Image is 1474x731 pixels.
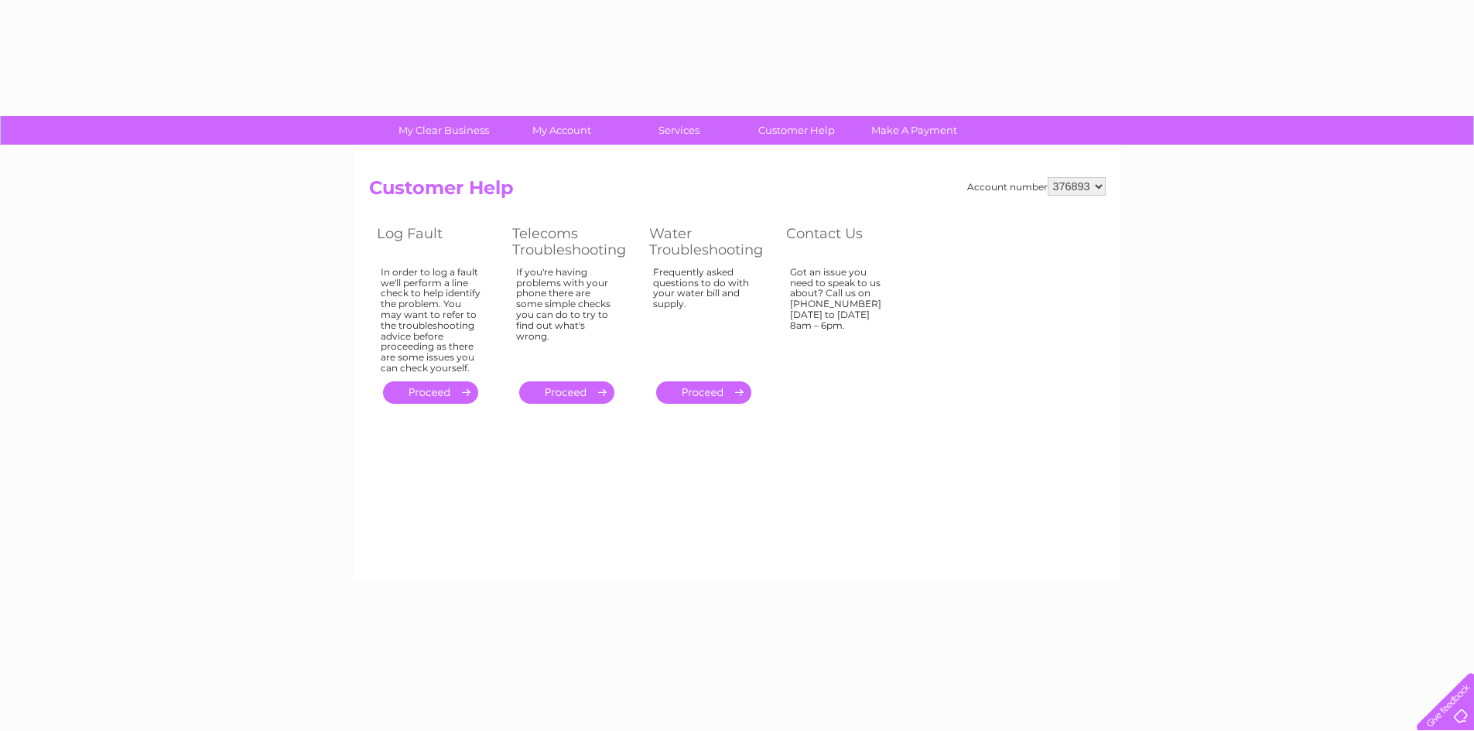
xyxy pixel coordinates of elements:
[850,116,978,145] a: Make A Payment
[733,116,860,145] a: Customer Help
[498,116,625,145] a: My Account
[380,116,508,145] a: My Clear Business
[790,267,891,367] div: Got an issue you need to speak to us about? Call us on [PHONE_NUMBER] [DATE] to [DATE] 8am – 6pm.
[516,267,618,367] div: If you're having problems with your phone there are some simple checks you can do to try to find ...
[369,221,504,262] th: Log Fault
[653,267,755,367] div: Frequently asked questions to do with your water bill and supply.
[967,177,1106,196] div: Account number
[381,267,481,374] div: In order to log a fault we'll perform a line check to help identify the problem. You may want to ...
[519,381,614,404] a: .
[383,381,478,404] a: .
[615,116,743,145] a: Services
[369,177,1106,207] h2: Customer Help
[656,381,751,404] a: .
[641,221,778,262] th: Water Troubleshooting
[504,221,641,262] th: Telecoms Troubleshooting
[778,221,914,262] th: Contact Us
